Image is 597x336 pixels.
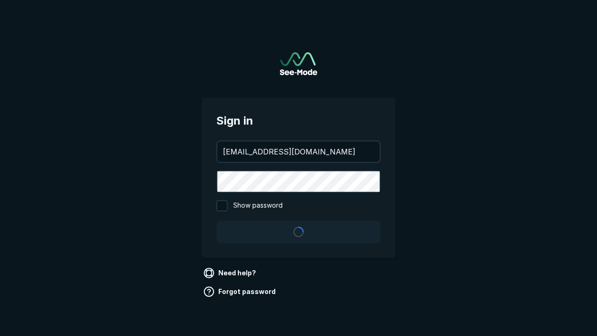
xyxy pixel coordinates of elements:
a: Forgot password [201,284,279,299]
span: Sign in [216,112,381,129]
a: Need help? [201,266,260,280]
input: your@email.com [217,141,380,162]
a: Go to sign in [280,52,317,75]
span: Show password [233,200,283,211]
img: See-Mode Logo [280,52,317,75]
